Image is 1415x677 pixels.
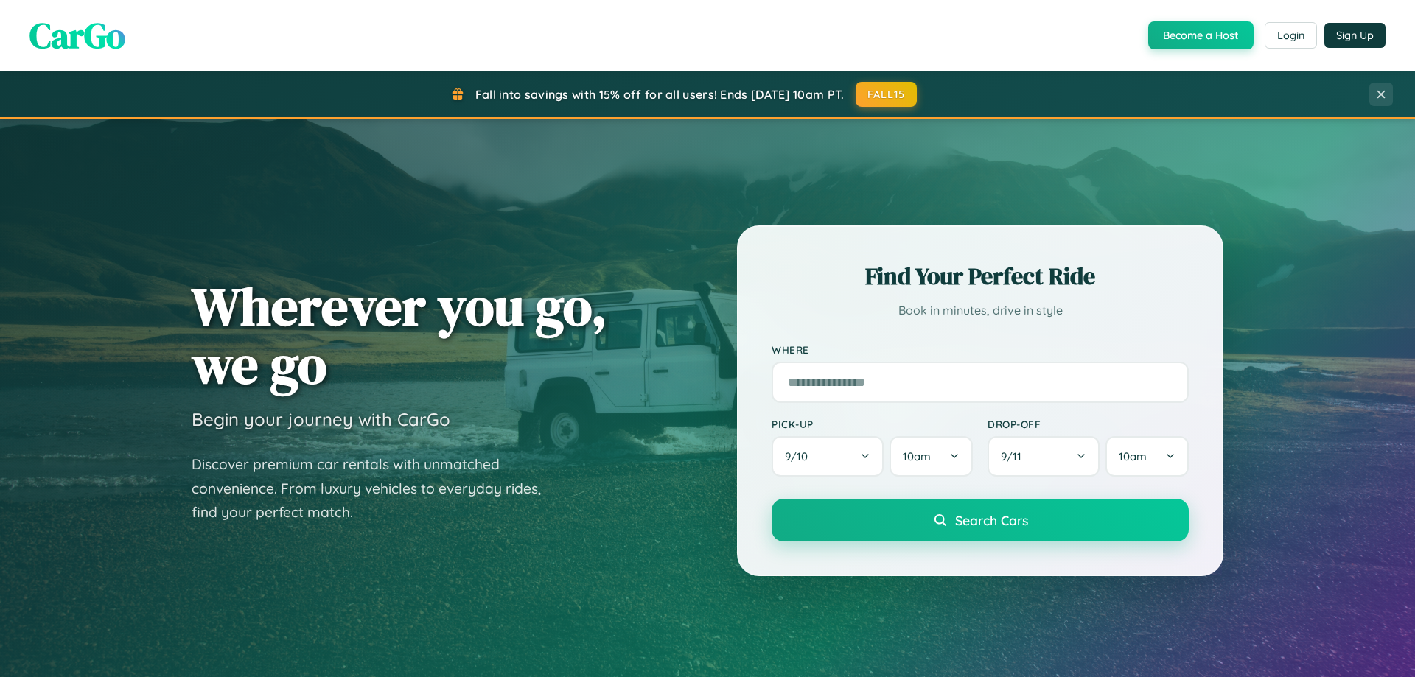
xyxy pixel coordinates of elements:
[192,408,450,430] h3: Begin your journey with CarGo
[772,260,1189,292] h2: Find Your Perfect Ride
[856,82,918,107] button: FALL15
[890,436,973,477] button: 10am
[785,449,815,463] span: 9 / 10
[772,436,884,477] button: 9/10
[772,418,973,430] label: Pick-up
[1001,449,1029,463] span: 9 / 11
[988,418,1189,430] label: Drop-off
[475,87,845,102] span: Fall into savings with 15% off for all users! Ends [DATE] 10am PT.
[955,512,1028,528] span: Search Cars
[192,277,607,393] h1: Wherever you go, we go
[1105,436,1189,477] button: 10am
[903,449,931,463] span: 10am
[1324,23,1386,48] button: Sign Up
[1119,449,1147,463] span: 10am
[772,300,1189,321] p: Book in minutes, drive in style
[1148,21,1254,49] button: Become a Host
[1265,22,1317,49] button: Login
[772,499,1189,541] button: Search Cars
[29,11,125,60] span: CarGo
[192,452,560,525] p: Discover premium car rentals with unmatched convenience. From luxury vehicles to everyday rides, ...
[988,436,1100,477] button: 9/11
[772,343,1189,356] label: Where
